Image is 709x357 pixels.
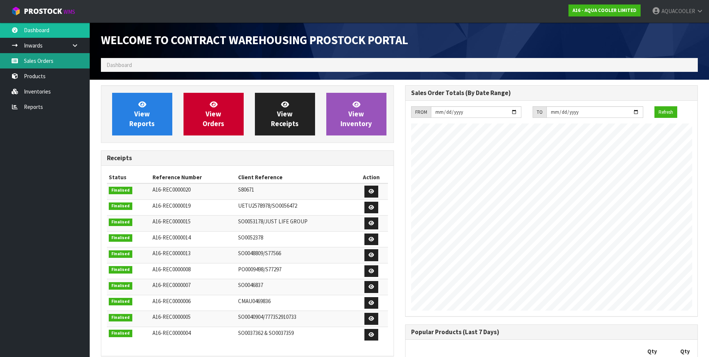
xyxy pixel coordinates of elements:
[152,186,191,193] span: A16-REC0000020
[109,298,132,305] span: Finalised
[152,313,191,320] span: A16-REC0000005
[533,106,546,118] div: TO
[238,266,281,273] span: PO0009498/S77297
[11,6,21,16] img: cube-alt.png
[152,329,191,336] span: A16-REC0000004
[109,250,132,258] span: Finalised
[109,234,132,242] span: Finalised
[109,330,132,337] span: Finalised
[236,171,354,183] th: Client Reference
[101,33,408,48] span: Welcome to Contract Warehousing ProStock Portal
[112,93,172,135] a: ViewReports
[152,266,191,273] span: A16-REC0000008
[238,218,308,225] span: SO0053178/JUST LIFE GROUP
[64,8,75,15] small: WMS
[662,7,695,15] span: AQUACOOLER
[411,329,692,336] h3: Popular Products (Last 7 Days)
[355,171,388,183] th: Action
[238,202,297,209] span: UETU2578978/SO0056472
[340,100,372,128] span: View Inventory
[238,297,271,305] span: CMAU0469836
[109,282,132,290] span: Finalised
[238,234,263,241] span: SO0052378
[238,281,263,289] span: SO0046837
[326,93,386,135] a: ViewInventory
[184,93,244,135] a: ViewOrders
[238,250,281,257] span: SO0048809/S77566
[203,100,224,128] span: View Orders
[109,187,132,194] span: Finalised
[152,281,191,289] span: A16-REC0000007
[238,186,254,193] span: S80671
[238,329,294,336] span: SO0037362 & SO0037359
[152,218,191,225] span: A16-REC0000015
[411,89,692,97] h3: Sales Order Totals (By Date Range)
[152,202,191,209] span: A16-REC0000019
[109,202,132,210] span: Finalised
[109,266,132,274] span: Finalised
[654,106,677,118] button: Refresh
[152,250,191,257] span: A16-REC0000013
[129,100,155,128] span: View Reports
[238,313,296,320] span: SO0040904/777352910733
[271,100,299,128] span: View Receipts
[109,314,132,321] span: Finalised
[107,171,151,183] th: Status
[255,93,315,135] a: ViewReceipts
[411,106,431,118] div: FROM
[107,155,388,162] h3: Receipts
[107,61,132,68] span: Dashboard
[152,297,191,305] span: A16-REC0000006
[109,219,132,226] span: Finalised
[573,7,636,13] strong: A16 - AQUA COOLER LIMITED
[24,6,62,16] span: ProStock
[152,234,191,241] span: A16-REC0000014
[151,171,236,183] th: Reference Number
